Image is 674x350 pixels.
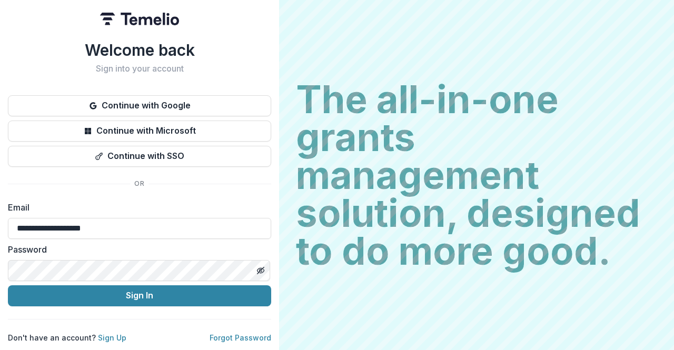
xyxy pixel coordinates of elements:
[8,243,265,256] label: Password
[8,95,271,116] button: Continue with Google
[98,333,126,342] a: Sign Up
[8,146,271,167] button: Continue with SSO
[8,41,271,59] h1: Welcome back
[8,201,265,214] label: Email
[252,262,269,279] button: Toggle password visibility
[210,333,271,342] a: Forgot Password
[8,332,126,343] p: Don't have an account?
[100,13,179,25] img: Temelio
[8,285,271,306] button: Sign In
[8,121,271,142] button: Continue with Microsoft
[8,64,271,74] h2: Sign into your account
